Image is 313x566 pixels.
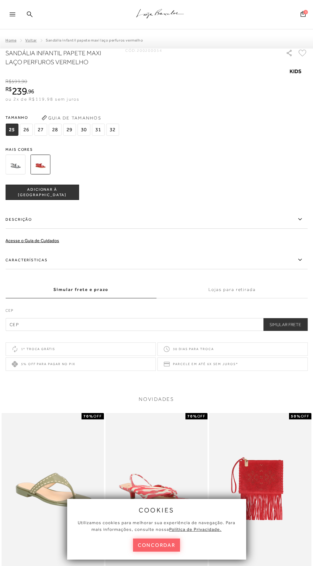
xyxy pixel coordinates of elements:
span: SANDÁLIA INFANTIL PAPETE MAXI LAÇO PERFUROS VERMELHO [46,38,143,42]
img: selo_estatico.jpg [278,66,313,76]
strong: 70% [187,414,197,418]
span: Tamanho [5,113,121,122]
span: OFF [197,414,206,418]
label: Características [5,251,308,269]
a: Voltar [25,38,37,42]
label: CEP [5,308,308,317]
span: OFF [93,414,102,418]
div: Parcele em até 6x sem juros* [157,357,308,371]
span: 1 [303,10,308,14]
span: OFF [301,414,309,418]
button: 1 [299,11,308,19]
a: Home [5,38,16,42]
span: 32 [106,124,119,136]
i: , [27,88,34,94]
span: ou 2x de R$119,98 sem juros [5,96,79,102]
button: ADICIONAR À [GEOGRAPHIC_DATA] [5,185,79,200]
strong: 70% [83,414,93,418]
img: SANDÁLIA INFANTIL PAPETE MAXI LAÇO PERFUROS VERMELHO [30,155,50,174]
label: Lojas para retirada [157,281,308,298]
a: Acesse o Guia de Cuidados [5,238,59,243]
span: 90 [21,79,27,84]
span: 29 [63,124,76,136]
i: , [20,79,27,84]
img: SANDÁLIA INFANTIL PAPETE MAXI LAÇO PERFUROS PRATA [5,155,25,174]
button: Simular Frete [263,318,308,331]
label: Simular frete e prazo [5,281,157,298]
span: Utilizamos cookies para melhorar sua experiência de navegação. Para mais informações, consulte nossa [78,520,235,532]
span: 26 [20,124,33,136]
div: 1ª troca grátis [5,342,156,356]
h1: SANDÁLIA INFANTIL PAPETE MAXI LAÇO PERFUROS VERMELHO [5,49,113,66]
i: R$ [5,86,12,92]
div: 5% off para pagar no PIX [5,357,156,371]
button: concordar [133,539,180,552]
span: 30 [77,124,90,136]
button: Guia de Tamanhos [39,113,103,123]
span: 96 [28,88,34,95]
span: ADICIONAR À [GEOGRAPHIC_DATA] [6,187,79,198]
span: 28 [49,124,61,136]
span: 31 [92,124,105,136]
span: cookies [139,507,175,514]
a: Política de Privacidade. [169,527,222,532]
img: SANDÁLIA DE DEDO EM COURO VERDE OLIVA COM PESPONTO DECORATIVO [2,413,104,566]
i: R$ [5,79,12,84]
img: BOLSA DE MÃO EM CAMURÇA VERMELHA COM PERFUROS E FRANJAS [209,413,311,566]
span: 27 [34,124,47,136]
strong: 50% [291,414,301,418]
div: 30 dias para troca [157,342,308,356]
span: 239 [12,85,27,97]
span: 25 [5,124,18,136]
span: 200200054 [137,48,162,53]
input: CEP [5,318,308,331]
div: CÓD: [125,49,162,52]
label: Descrição [5,210,308,229]
span: 599 [12,79,20,84]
